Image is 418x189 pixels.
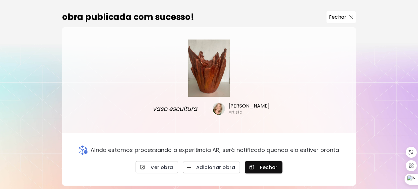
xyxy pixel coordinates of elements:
[229,103,270,109] h6: [PERSON_NAME]
[188,164,235,171] span: Adicionar obra
[183,161,240,173] button: Adicionar obra
[245,161,282,173] button: Fechar
[151,104,197,113] span: vaso escultura
[140,164,173,171] span: Ver obra
[62,11,194,24] h2: obra publicada com sucesso!
[250,164,278,171] span: Fechar
[136,161,178,173] a: Ver obra
[188,40,230,97] img: large.webp
[229,109,243,115] h6: Artista
[91,147,340,153] p: Ainda estamos processando a experiência AR, será notificado quando ela estiver pronta.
